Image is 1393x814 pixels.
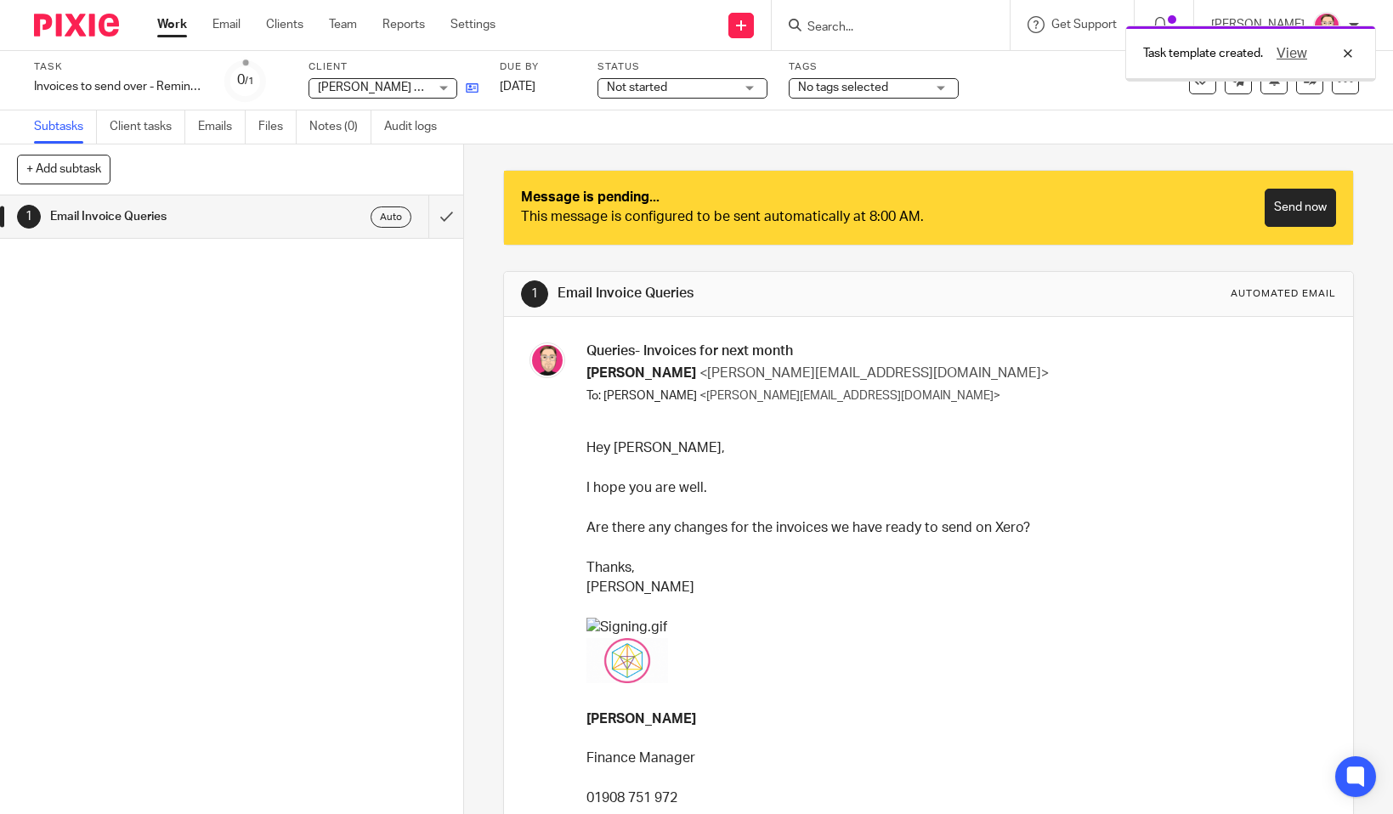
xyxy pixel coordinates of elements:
[17,155,110,184] button: + Add subtask
[450,16,495,33] a: Settings
[586,749,1324,768] p: Finance Manager
[586,578,1324,597] p: [PERSON_NAME]
[382,16,425,33] a: Reports
[34,14,119,37] img: Pixie
[34,60,204,74] label: Task
[237,71,254,90] div: 0
[586,366,696,380] span: [PERSON_NAME]
[1313,12,1340,39] img: Bradley%20-%20Pink.png
[597,60,767,74] label: Status
[1265,189,1336,227] a: Send now
[157,16,187,33] a: Work
[699,366,1049,380] span: <[PERSON_NAME][EMAIL_ADDRESS][DOMAIN_NAME]>
[500,81,535,93] span: [DATE]
[329,16,357,33] a: Team
[198,110,246,144] a: Emails
[245,76,254,86] small: /1
[1143,45,1263,62] p: Task template created.
[371,206,411,228] div: Auto
[586,518,1324,538] p: Are there any changes for the invoices we have ready to send on Xero?
[586,712,696,726] strong: [PERSON_NAME]
[309,110,371,144] a: Notes (0)
[17,205,41,229] div: 1
[607,82,667,93] span: Not started
[521,207,929,227] div: This message is configured to be sent automatically at 8:00 AM.
[212,16,241,33] a: Email
[798,82,888,93] span: No tags selected
[384,110,450,144] a: Audit logs
[586,478,1324,498] p: I hope you are well.
[558,285,965,302] h1: Email Invoice Queries
[110,110,185,144] a: Client tasks
[258,110,297,144] a: Files
[34,78,204,95] div: Invoices to send over - Reminders
[1271,43,1312,64] button: View
[586,558,1324,578] p: Thanks,
[586,438,1324,458] p: Hey [PERSON_NAME],
[529,342,565,378] img: Bradley%20-%20Pink.png
[586,390,697,402] span: To: [PERSON_NAME]
[586,342,1324,360] h3: Queries- Invoices for next month
[586,618,667,637] img: Signing.gif
[318,82,482,93] span: [PERSON_NAME] Media Group
[521,190,660,204] strong: Message is pending...
[586,791,677,805] a: 01908 751 972
[34,110,97,144] a: Subtasks
[50,204,292,229] h1: Email Invoice Queries
[586,638,668,683] img: AIorK4zJz6HcJqICQSA0sdXue4L80wDcgGnL68P0NhzVFWNuEjZGUKccOM2bSPzOvtWQ1WyPZMY5fAQ
[500,60,576,74] label: Due by
[1231,287,1336,301] div: Automated email
[309,60,478,74] label: Client
[266,16,303,33] a: Clients
[699,390,1000,402] span: <[PERSON_NAME][EMAIL_ADDRESS][DOMAIN_NAME]>
[521,280,548,308] div: 1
